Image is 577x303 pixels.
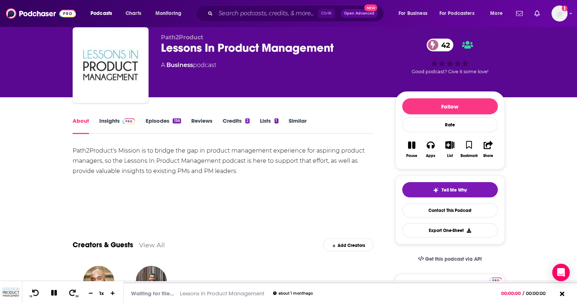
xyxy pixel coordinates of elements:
div: Pause [406,154,417,158]
button: Follow [402,98,498,114]
div: 156 [173,118,181,123]
button: open menu [435,8,485,19]
a: Reviews [191,117,212,134]
a: Similar [289,117,307,134]
a: Contact This Podcast [402,203,498,217]
a: About [73,117,89,134]
a: Show notifications dropdown [531,7,543,20]
div: about 1 month ago [273,291,313,295]
span: Path2Product [161,34,203,41]
span: Podcasts [91,8,112,19]
span: Charts [126,8,141,19]
span: Logged in as YiyanWang [551,5,568,21]
span: 10 [30,295,32,298]
img: Felix Watson [83,266,114,297]
span: Tell Me Why [442,187,467,193]
span: Good podcast? Give it some love! [412,69,488,74]
button: open menu [485,8,512,19]
span: For Podcasters [439,8,474,19]
a: Episodes156 [145,117,181,134]
div: Path2Product's Mission is to bridge the gap in product management experience for aspiring product... [73,146,374,176]
a: 42 [427,39,454,51]
button: Export One-Sheet [402,223,498,237]
button: open menu [393,8,436,19]
span: / [523,291,524,296]
span: Monitoring [155,8,181,19]
img: Podchaser Pro [123,118,135,124]
div: 1 x [96,290,108,296]
button: Apps [421,136,440,162]
div: Waiting for file... [131,290,174,297]
span: Ctrl K [318,9,335,18]
a: Lessons In Product Management [180,290,264,297]
span: New [364,4,377,11]
a: Show notifications dropdown [513,7,526,20]
a: Business [166,62,193,68]
div: Apps [426,154,435,158]
a: Credits2 [223,117,250,134]
button: open menu [85,8,122,19]
span: Open Advanced [344,12,374,15]
div: Share [483,154,493,158]
span: 30 [76,295,78,298]
button: tell me why sparkleTell Me Why [402,182,498,197]
div: A podcast [161,61,216,70]
div: 1 [274,118,278,123]
span: 00:00:00 [524,291,553,296]
div: Add Creators [323,239,373,251]
span: For Business [399,8,427,19]
button: Show profile menu [551,5,568,21]
span: More [490,8,503,19]
a: Creators & Guests [73,240,133,249]
a: View All [139,241,165,249]
button: Pause [402,136,421,162]
img: tell me why sparkle [433,187,439,193]
div: 2 [245,118,250,123]
img: User Profile [551,5,568,21]
button: Share [478,136,497,162]
span: 42 [434,39,454,51]
button: open menu [150,8,191,19]
input: Search podcasts, credits, & more... [216,8,318,19]
a: Charts [121,8,146,19]
img: Podchaser Pro [489,278,502,283]
img: Podchaser - Follow, Share and Rate Podcasts [6,7,76,20]
svg: Add a profile image [562,5,568,11]
a: Pro website [489,276,502,283]
div: List [447,154,453,158]
span: 00:00:00 [501,291,523,296]
img: Lessons In Product Management [74,29,147,102]
div: 42Good podcast? Give it some love! [395,34,505,79]
button: 10 [28,289,42,298]
img: Aazar Shad [136,266,167,297]
button: 30 [66,289,80,298]
a: Lists1 [260,117,278,134]
a: Get this podcast via API [412,250,488,268]
div: Search podcasts, credits, & more... [203,5,391,22]
button: Bookmark [459,136,478,162]
a: InsightsPodchaser Pro [99,117,135,134]
button: List [440,136,459,162]
span: Get this podcast via API [425,256,482,262]
div: Rate [402,117,498,132]
div: Open Intercom Messenger [552,264,570,281]
button: Open AdvancedNew [341,9,378,18]
div: Bookmark [460,154,477,158]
